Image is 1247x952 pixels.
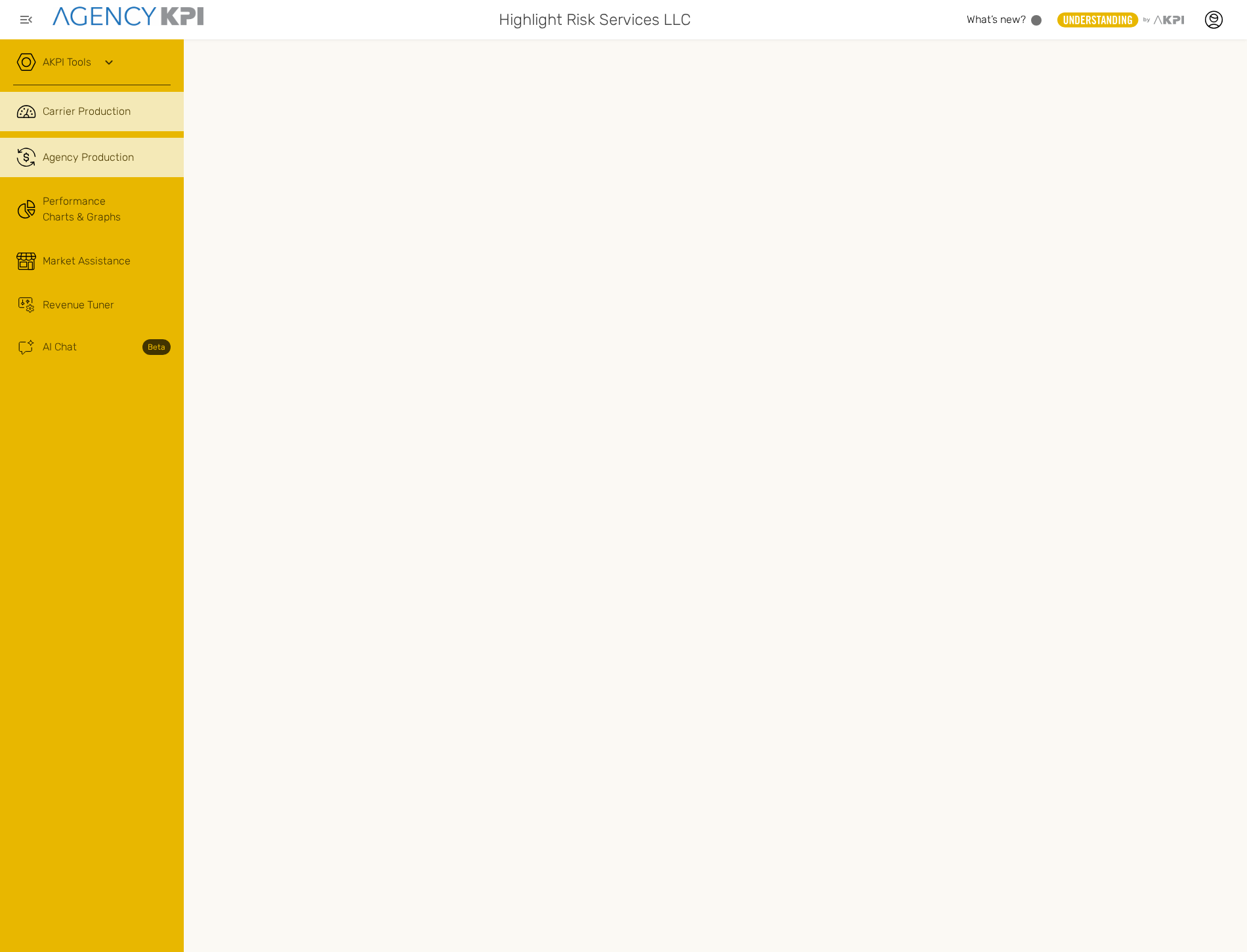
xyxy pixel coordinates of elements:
span: AI Chat [43,339,77,355]
a: AKPI Tools [43,54,91,70]
strong: Beta [142,339,171,355]
span: Highlight Risk Services LLC [499,8,691,31]
div: Market Assistance [43,253,131,269]
span: What’s new? [967,13,1026,26]
img: agencykpi-logo-550x69-2d9e3fa8.png [53,7,203,26]
span: Carrier Production [43,104,131,119]
div: Revenue Tuner [43,297,114,313]
span: Agency Production [43,150,134,165]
